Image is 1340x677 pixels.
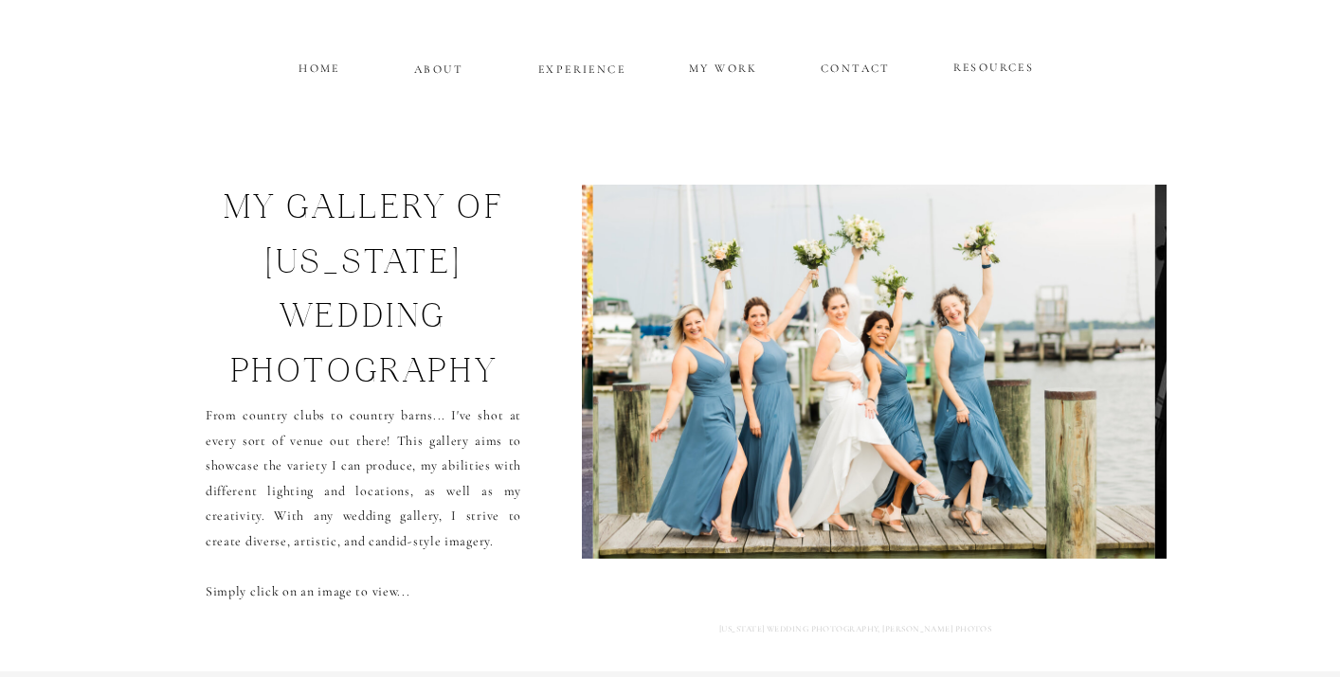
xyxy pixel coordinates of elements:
[951,57,1037,73] a: RESOURCES
[719,621,1030,643] a: [US_STATE] WEDDING PHOTOGRAPHY, [PERSON_NAME] PHOTOS
[296,58,343,74] a: HOME
[536,59,627,75] a: EXPERIENCE
[593,185,1155,559] img: Bridal party having run with their bouquets at Annapolis Maritime Museum, Maryland Wedding
[687,58,760,75] a: MY WORK
[821,58,890,74] a: CONTACT
[414,59,463,75] a: ABOUT
[179,185,548,400] h1: my gallery of [US_STATE] wedding photography
[206,403,521,578] p: From country clubs to country barns... I've shot at every sort of venue out there! This gallery a...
